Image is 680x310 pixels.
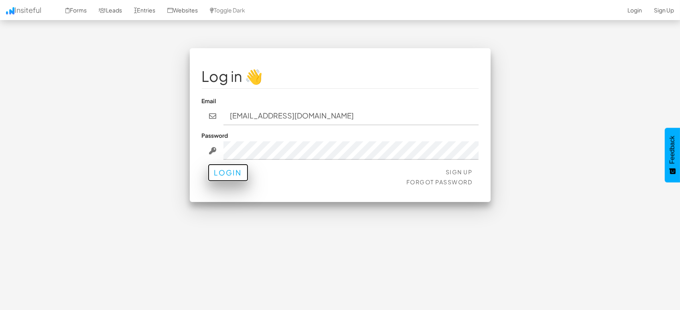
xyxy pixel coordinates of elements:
a: Forgot Password [406,178,473,186]
h1: Log in 👋 [202,68,479,84]
button: Login [208,164,248,182]
input: john@doe.com [223,107,479,125]
a: Sign Up [446,168,473,175]
img: icon.png [6,7,14,14]
button: Feedback - Show survey [665,128,680,182]
label: Email [202,97,217,105]
label: Password [202,131,228,139]
span: Feedback [669,136,676,164]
